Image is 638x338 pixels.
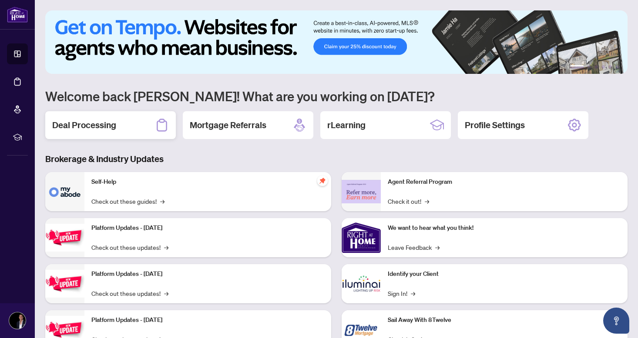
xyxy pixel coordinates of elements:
[45,153,628,165] h3: Brokerage & Industry Updates
[342,264,381,303] img: Identify your Client
[608,65,612,69] button: 5
[164,288,168,298] span: →
[615,65,619,69] button: 6
[9,312,26,329] img: Profile Icon
[388,196,429,206] a: Check it out!→
[594,65,598,69] button: 3
[601,65,605,69] button: 4
[52,119,116,131] h2: Deal Processing
[91,242,168,252] a: Check out these updates!→
[570,65,584,69] button: 1
[91,269,324,279] p: Platform Updates - [DATE]
[45,172,84,211] img: Self-Help
[45,10,628,74] img: Slide 0
[588,65,591,69] button: 2
[317,176,328,186] span: pushpin
[7,7,28,23] img: logo
[45,88,628,104] h1: Welcome back [PERSON_NAME]! What are you working on [DATE]?
[435,242,440,252] span: →
[91,315,324,325] p: Platform Updates - [DATE]
[160,196,165,206] span: →
[45,270,84,297] img: Platform Updates - July 8, 2025
[342,218,381,257] img: We want to hear what you think!
[411,288,415,298] span: →
[388,288,415,298] a: Sign In!→
[91,177,324,187] p: Self-Help
[388,177,621,187] p: Agent Referral Program
[91,223,324,233] p: Platform Updates - [DATE]
[164,242,168,252] span: →
[190,119,266,131] h2: Mortgage Referrals
[388,242,440,252] a: Leave Feedback→
[388,223,621,233] p: We want to hear what you think!
[388,315,621,325] p: Sail Away With 8Twelve
[45,224,84,251] img: Platform Updates - July 21, 2025
[603,308,629,334] button: Open asap
[388,269,621,279] p: Identify your Client
[91,288,168,298] a: Check out these updates!→
[425,196,429,206] span: →
[342,180,381,204] img: Agent Referral Program
[465,119,525,131] h2: Profile Settings
[327,119,366,131] h2: rLearning
[91,196,165,206] a: Check out these guides!→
